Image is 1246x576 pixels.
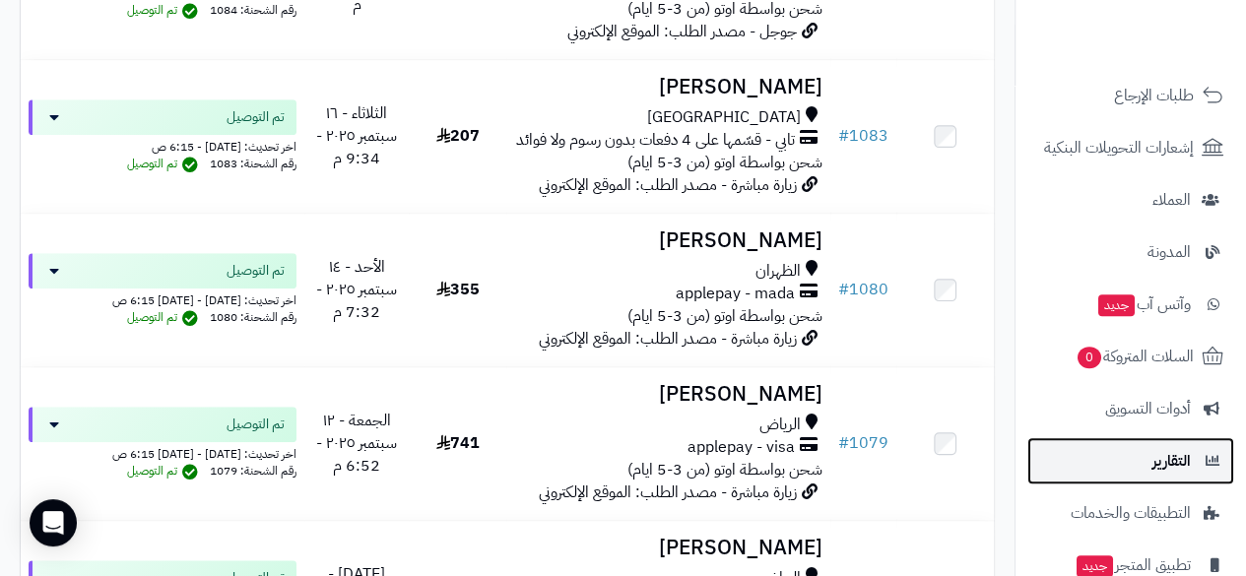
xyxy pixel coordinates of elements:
[127,462,203,480] span: تم التوصيل
[539,327,797,351] span: زيارة مباشرة - مصدر الطلب: الموقع الإلكتروني
[1027,437,1234,484] a: التقارير
[759,414,801,436] span: الرياض
[210,1,296,19] span: رقم الشحنة: 1084
[1148,238,1191,266] span: المدونة
[127,1,203,19] span: تم التوصيل
[436,124,480,148] span: 207
[436,431,480,455] span: 741
[29,288,296,309] div: اخر تحديث: [DATE] - [DATE] 6:15 ص
[838,124,888,148] a: #1083
[227,415,285,434] span: تم التوصيل
[1044,134,1194,161] span: إشعارات التحويلات البنكية
[1027,72,1234,119] a: طلبات الإرجاع
[227,107,285,127] span: تم التوصيل
[1027,228,1234,276] a: المدونة
[627,304,822,328] span: شحن بواسطة اوتو (من 3-5 ايام)
[316,409,397,478] span: الجمعة - ١٢ سبتمبر ٢٠٢٥ - 6:52 م
[1077,346,1102,369] span: 0
[1105,395,1191,422] span: أدوات التسويق
[1152,186,1191,214] span: العملاء
[1027,176,1234,224] a: العملاء
[1027,333,1234,380] a: السلات المتروكة0
[567,20,797,43] span: جوجل - مصدر الطلب: الموقع الإلكتروني
[1027,281,1234,328] a: وآتس آبجديد
[1027,489,1234,537] a: التطبيقات والخدمات
[1098,294,1135,316] span: جديد
[838,278,888,301] a: #1080
[514,76,822,98] h3: [PERSON_NAME]
[1027,385,1234,432] a: أدوات التسويق
[1027,124,1234,171] a: إشعارات التحويلات البنكية
[1152,447,1191,475] span: التقارير
[688,436,795,459] span: applepay - visa
[210,308,296,326] span: رقم الشحنة: 1080
[1114,82,1194,109] span: طلبات الإرجاع
[627,151,822,174] span: شحن بواسطة اوتو (من 3-5 ايام)
[539,173,797,197] span: زيارة مباشرة - مصدر الطلب: الموقع الإلكتروني
[1076,343,1194,370] span: السلات المتروكة
[29,135,296,156] div: اخر تحديث: [DATE] - 6:15 ص
[514,229,822,252] h3: [PERSON_NAME]
[1112,26,1227,67] img: logo-2.png
[127,308,203,326] span: تم التوصيل
[210,155,296,172] span: رقم الشحنة: 1083
[316,101,397,170] span: الثلاثاء - ١٦ سبتمبر ٢٠٢٥ - 9:34 م
[627,458,822,481] span: شحن بواسطة اوتو (من 3-5 ايام)
[227,261,285,281] span: تم التوصيل
[514,383,822,406] h3: [PERSON_NAME]
[838,124,849,148] span: #
[436,278,480,301] span: 355
[1096,290,1191,318] span: وآتس آب
[676,283,795,305] span: applepay - mada
[316,255,397,324] span: الأحد - ١٤ سبتمبر ٢٠٢٥ - 7:32 م
[539,480,797,504] span: زيارة مباشرة - مصدر الطلب: الموقع الإلكتروني
[29,442,296,463] div: اخر تحديث: [DATE] - [DATE] 6:15 ص
[838,431,888,455] a: #1079
[30,499,77,546] div: Open Intercom Messenger
[755,260,801,283] span: الظهران
[514,537,822,559] h3: [PERSON_NAME]
[210,462,296,480] span: رقم الشحنة: 1079
[516,129,795,152] span: تابي - قسّمها على 4 دفعات بدون رسوم ولا فوائد
[838,431,849,455] span: #
[647,106,801,129] span: [GEOGRAPHIC_DATA]
[838,278,849,301] span: #
[1071,499,1191,527] span: التطبيقات والخدمات
[127,155,203,172] span: تم التوصيل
